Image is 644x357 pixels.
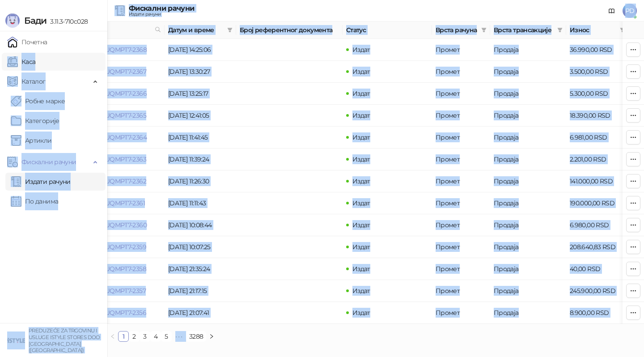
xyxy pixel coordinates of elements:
td: 8.900,00 RSD [566,302,629,324]
td: [DATE] 11:39:24 [165,149,236,170]
td: 6VUQMPT7-6VUQMPT7-2359 [58,236,165,258]
a: 6VUQMPT7-6VUQMPT7-2363 [62,155,146,163]
li: 3 [140,331,150,342]
small: PREDUZEĆE ZA TRGOVINU I USLUGE ISTYLE STORES DOO [GEOGRAPHIC_DATA] ([GEOGRAPHIC_DATA]) [29,327,100,353]
td: 5.300,00 RSD [566,83,629,105]
a: ArtikliАртикли [11,132,52,149]
span: Фискални рачуни [21,153,76,171]
li: 5 [161,331,172,342]
span: filter [555,23,564,37]
td: Продаја [490,280,566,302]
span: Врста трансакције [494,25,554,35]
span: Врста рачуна [436,25,478,35]
th: Број референтног документа [236,21,343,39]
span: ••• [172,331,186,342]
td: Промет [432,258,490,280]
a: 1 [119,331,128,341]
td: 6VUQMPT7-6VUQMPT7-2358 [58,258,165,280]
td: [DATE] 11:26:30 [165,170,236,192]
td: 6VUQMPT7-6VUQMPT7-2365 [58,105,165,127]
td: Промет [432,149,490,170]
span: left [110,334,115,339]
td: Промет [432,39,490,61]
td: 6VUQMPT7-6VUQMPT7-2356 [58,302,165,324]
td: 6VUQMPT7-6VUQMPT7-2368 [58,39,165,61]
div: Издати рачуни [129,12,194,17]
td: 3.500,00 RSD [566,61,629,83]
span: Издат [352,243,370,251]
td: [DATE] 11:11:43 [165,192,236,214]
td: 6VUQMPT7-6VUQMPT7-2364 [58,127,165,149]
th: Врста рачуна [432,21,490,39]
td: 6VUQMPT7-6VUQMPT7-2361 [58,192,165,214]
span: filter [479,23,488,37]
td: [DATE] 13:25:17 [165,83,236,105]
td: Промет [432,280,490,302]
span: Издат [352,309,370,317]
span: Издат [352,155,370,163]
td: [DATE] 13:30:27 [165,61,236,83]
span: Издат [352,111,370,119]
td: [DATE] 14:25:06 [165,39,236,61]
td: 6VUQMPT7-6VUQMPT7-2360 [58,214,165,236]
span: filter [557,27,563,33]
th: Број рачуна [58,21,165,39]
a: Издати рачуни [11,173,71,191]
span: filter [620,27,625,33]
a: 6VUQMPT7-6VUQMPT7-2360 [62,221,147,229]
img: 64x64-companyLogo-77b92cf4-9946-4f36-9751-bf7bb5fd2c7d.png [7,331,25,349]
li: 4 [150,331,161,342]
td: [DATE] 21:35:24 [165,258,236,280]
td: Продаја [490,236,566,258]
td: 141.000,00 RSD [566,170,629,192]
td: Промет [432,236,490,258]
span: filter [227,27,233,33]
td: 6VUQMPT7-6VUQMPT7-2363 [58,149,165,170]
td: [DATE] 11:41:45 [165,127,236,149]
td: Промет [432,302,490,324]
span: Издат [352,199,370,207]
td: 18.390,00 RSD [566,105,629,127]
td: 36.990,00 RSD [566,39,629,61]
td: 208.640,83 RSD [566,236,629,258]
span: Датум и време [168,25,224,35]
span: filter [481,27,487,33]
a: 6VUQMPT7-6VUQMPT7-2365 [62,111,146,119]
button: left [107,331,118,342]
button: right [206,331,217,342]
a: 5 [161,331,171,341]
a: 2 [129,331,139,341]
li: 3288 [186,331,206,342]
td: Продаја [490,170,566,192]
span: PD [623,4,637,18]
a: 6VUQMPT7-6VUQMPT7-2356 [62,309,146,317]
td: 40,00 RSD [566,258,629,280]
td: 6VUQMPT7-6VUQMPT7-2357 [58,280,165,302]
td: 245.900,00 RSD [566,280,629,302]
td: Продаја [490,105,566,127]
img: Logo [5,13,20,28]
th: Врста трансакције [490,21,566,39]
span: Издат [352,46,370,54]
li: Следећа страна [206,331,217,342]
td: Продаја [490,302,566,324]
td: Продаја [490,214,566,236]
td: Продаја [490,258,566,280]
span: Издат [352,221,370,229]
td: 6VUQMPT7-6VUQMPT7-2362 [58,170,165,192]
a: Каса [7,53,35,71]
td: Продаја [490,83,566,105]
a: 6VUQMPT7-6VUQMPT7-2362 [62,177,146,185]
td: [DATE] 21:17:15 [165,280,236,302]
td: Промет [432,105,490,127]
a: 6VUQMPT7-6VUQMPT7-2368 [62,46,147,54]
span: Издат [352,287,370,295]
span: filter [618,23,627,37]
td: Продаја [490,127,566,149]
a: 4 [151,331,161,341]
td: Промет [432,127,490,149]
a: Робне марке [11,92,65,110]
span: Издат [352,89,370,98]
td: 190.000,00 RSD [566,192,629,214]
